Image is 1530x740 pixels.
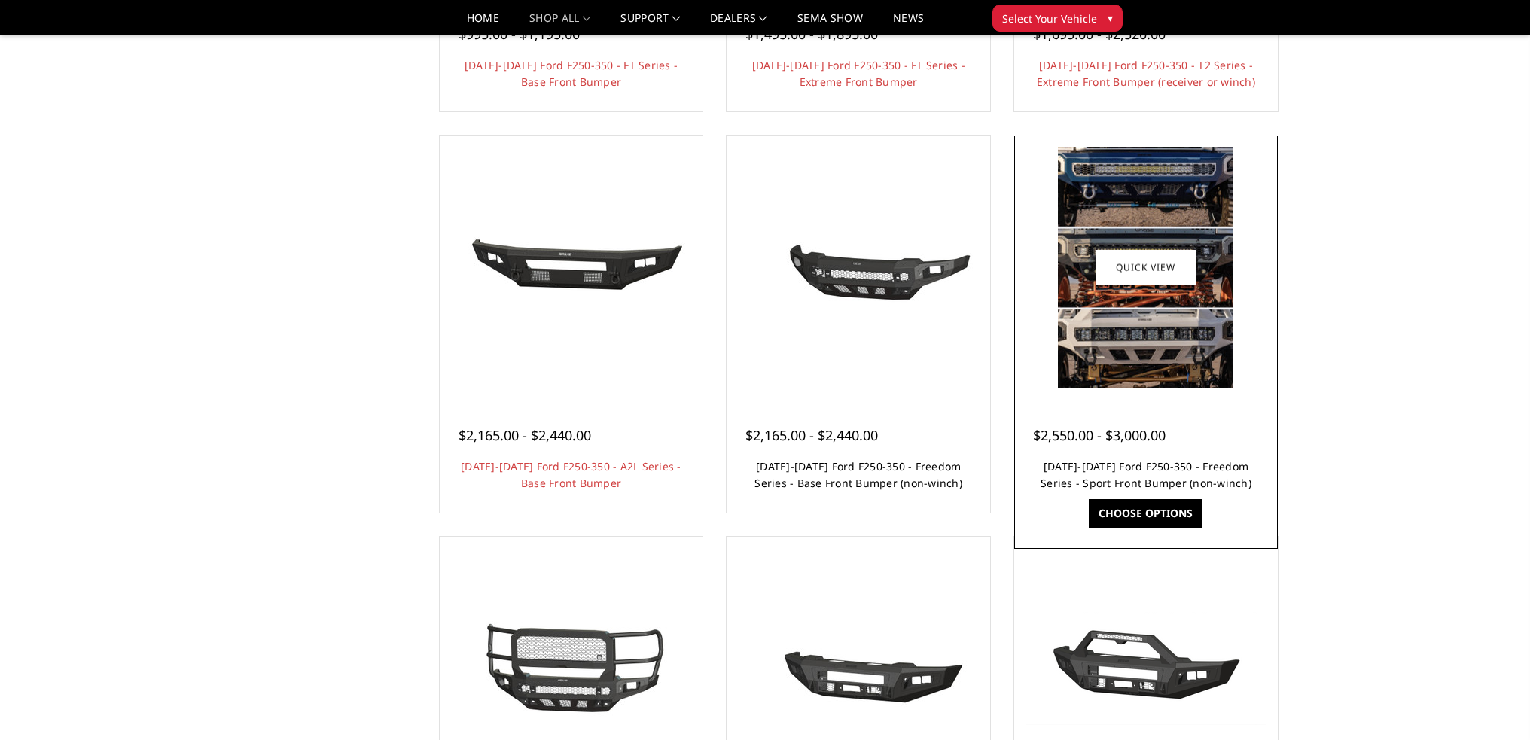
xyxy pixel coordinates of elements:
span: $2,165.00 - $2,440.00 [459,426,591,444]
iframe: Chat Widget [1455,668,1530,740]
a: shop all [529,13,590,35]
img: Multiple lighting options [1058,147,1233,388]
a: [DATE]-[DATE] Ford F250-350 - Freedom Series - Base Front Bumper (non-winch) [754,459,962,490]
a: 2023-2025 Ford F250-350 - Freedom Series - Base Front Bumper (non-winch) 2023-2025 Ford F250-350 ... [730,139,986,395]
a: 2023-2025 Ford F250-350 - Freedom Series - Sport Front Bumper (non-winch) Multiple lighting options [1018,139,1274,395]
a: Quick view [1096,249,1196,285]
button: Select Your Vehicle [992,5,1123,32]
span: Select Your Vehicle [1002,11,1097,26]
a: [DATE]-[DATE] Ford F250-350 - A2L Series - Base Front Bumper [461,459,681,490]
a: [DATE]-[DATE] Ford F250-350 - FT Series - Base Front Bumper [465,58,678,89]
a: Support [620,13,680,35]
a: 2023-2025 Ford F250-350 - A2L Series - Base Front Bumper [443,139,699,395]
img: 2023-2025 Ford F250-350 - A2L Series - Base Front Bumper [450,212,691,322]
a: [DATE]-[DATE] Ford F250-350 - T2 Series - Extreme Front Bumper (receiver or winch) [1037,58,1255,89]
a: [DATE]-[DATE] Ford F250-350 - Freedom Series - Sport Front Bumper (non-winch) [1041,459,1251,490]
span: $1,495.00 - $1,895.00 [745,25,878,43]
span: $995.00 - $1,195.00 [459,25,580,43]
a: Choose Options [1089,499,1202,528]
a: [DATE]-[DATE] Ford F250-350 - FT Series - Extreme Front Bumper [752,58,965,89]
span: $2,550.00 - $3,000.00 [1033,426,1166,444]
a: Dealers [710,13,767,35]
a: SEMA Show [797,13,863,35]
span: $1,695.00 - $2,520.00 [1033,25,1166,43]
a: News [893,13,924,35]
a: Home [467,13,499,35]
span: $2,165.00 - $2,440.00 [745,426,878,444]
span: ▾ [1108,10,1113,26]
